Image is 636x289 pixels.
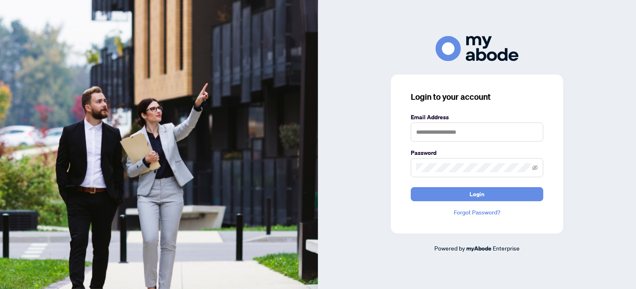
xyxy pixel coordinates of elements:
[434,244,465,252] span: Powered by
[411,187,543,201] button: Login
[436,36,518,61] img: ma-logo
[466,244,491,253] a: myAbode
[411,208,543,217] a: Forgot Password?
[411,113,543,122] label: Email Address
[411,148,543,157] label: Password
[493,244,520,252] span: Enterprise
[411,91,543,103] h3: Login to your account
[470,188,484,201] span: Login
[532,165,538,171] span: eye-invisible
